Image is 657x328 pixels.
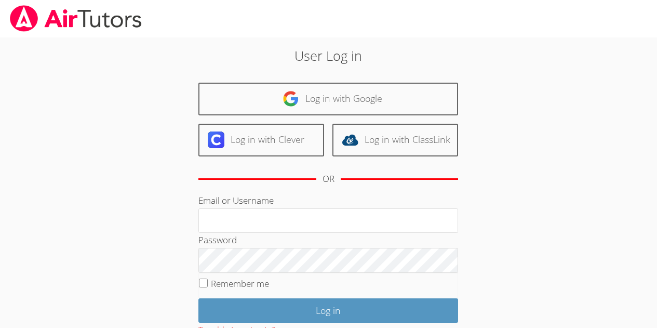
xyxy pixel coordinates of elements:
[151,46,506,65] h2: User Log in
[208,132,224,148] img: clever-logo-6eab21bc6e7a338710f1a6ff85c0baf02591cd810cc4098c63d3a4b26e2feb20.svg
[198,298,458,323] input: Log in
[211,278,269,290] label: Remember me
[332,124,458,156] a: Log in with ClassLink
[198,124,324,156] a: Log in with Clever
[198,194,274,206] label: Email or Username
[342,132,358,148] img: classlink-logo-d6bb404cc1216ec64c9a2012d9dc4662098be43eaf13dc465df04b49fa7ab582.svg
[9,5,143,32] img: airtutors_banner-c4298cdbf04f3fff15de1276eac7730deb9818008684d7c2e4769d2f7ddbe033.png
[198,83,458,115] a: Log in with Google
[283,90,299,107] img: google-logo-50288ca7cdecda66e5e0955fdab243c47b7ad437acaf1139b6f446037453330a.svg
[198,234,237,246] label: Password
[323,172,334,187] div: OR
